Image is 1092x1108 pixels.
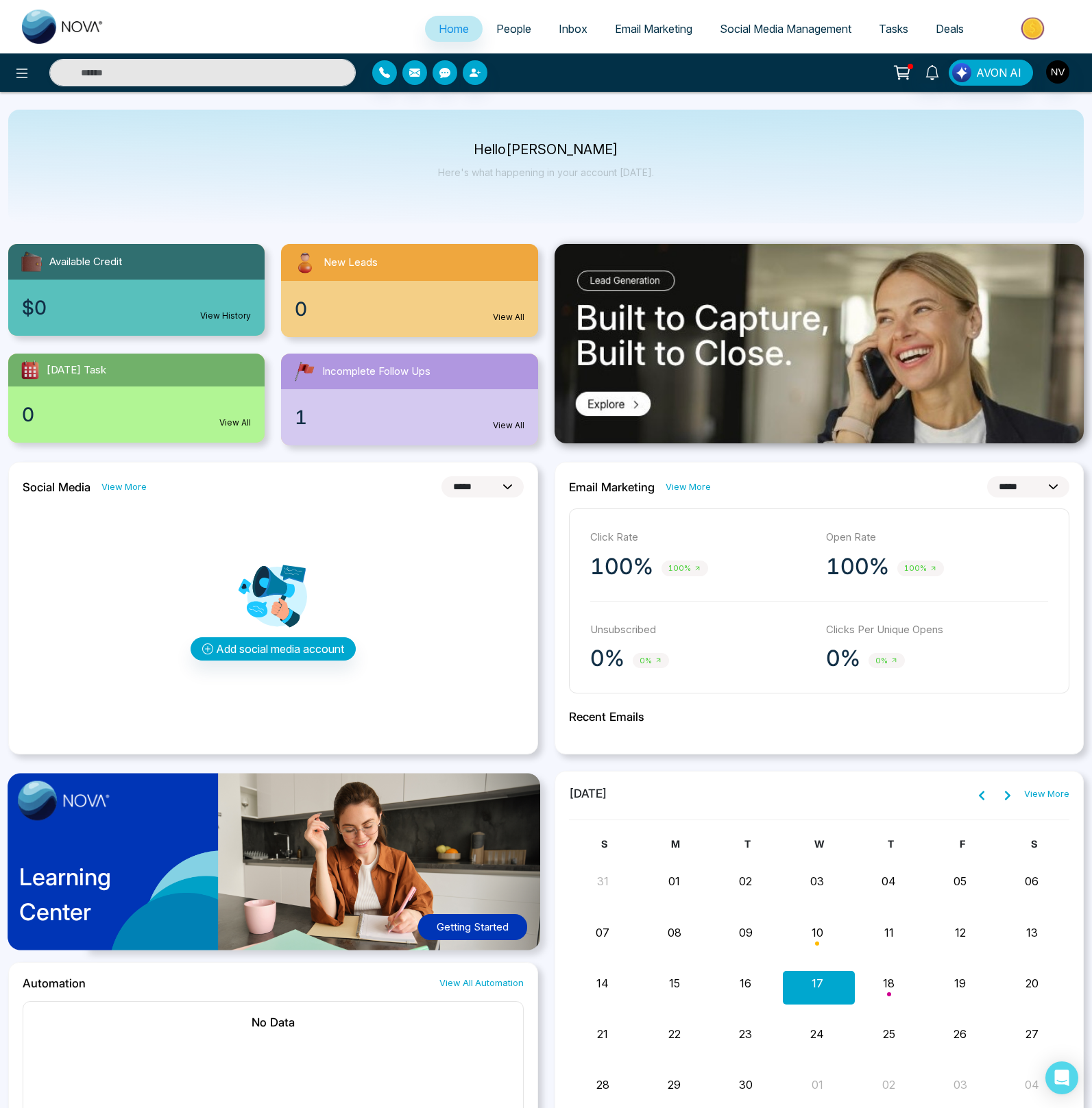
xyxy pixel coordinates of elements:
[19,359,41,381] img: todayTask.svg
[960,838,965,850] span: F
[954,873,967,889] button: 05
[425,16,483,42] a: Home
[668,1076,681,1093] button: 29
[869,653,905,669] span: 0%
[671,838,680,850] span: M
[744,838,751,850] span: T
[590,553,653,580] p: 100%
[662,561,708,576] span: 100%
[219,417,251,429] a: View All
[879,22,908,36] span: Tasks
[955,924,966,941] button: 12
[292,359,317,384] img: followUps.svg
[418,914,527,941] button: Getting Started
[569,710,1070,724] h2: Recent Emails
[590,530,812,545] p: Click Rate
[438,144,654,156] p: Hello [PERSON_NAME]
[569,785,607,803] span: [DATE]
[668,1026,681,1042] button: 22
[739,1026,752,1042] button: 23
[810,1026,824,1042] button: 24
[23,480,90,494] h2: Social Media
[1,766,557,967] img: home-learning-center.png
[8,771,538,962] a: LearningCenterGetting Started
[22,400,34,429] span: 0
[740,975,751,992] button: 16
[101,480,147,493] a: View More
[739,1076,753,1093] button: 30
[826,530,1048,545] p: Open Rate
[596,1076,609,1093] button: 28
[493,419,524,432] a: View All
[597,873,609,889] button: 31
[1024,787,1069,801] a: View More
[295,403,307,432] span: 1
[812,975,823,992] button: 17
[18,781,110,821] img: image
[882,873,896,889] button: 04
[1026,924,1038,941] button: 13
[884,924,894,941] button: 11
[1045,1061,1078,1094] div: Open Intercom Messenger
[483,16,545,42] a: People
[669,975,680,992] button: 15
[590,645,624,672] p: 0%
[882,1076,895,1093] button: 02
[812,1076,823,1093] button: 01
[22,10,104,44] img: Nova CRM Logo
[952,63,971,82] img: Lead Flow
[19,249,44,274] img: availableCredit.svg
[191,637,356,661] button: Add social media account
[1026,975,1039,992] button: 20
[273,354,546,445] a: Incomplete Follow Ups1View All
[590,622,812,638] p: Unsubscribed
[666,480,711,493] a: View More
[954,975,966,992] button: 19
[615,22,692,36] span: Email Marketing
[239,562,307,630] img: Analytics png
[814,838,824,850] span: W
[984,13,1084,44] img: Market-place.gif
[1031,838,1037,850] span: S
[668,924,681,941] button: 08
[976,64,1021,81] span: AVON AI
[596,924,609,941] button: 07
[865,16,922,42] a: Tasks
[949,60,1033,86] button: AVON AI
[1026,1026,1039,1042] button: 27
[47,362,106,378] span: [DATE] Task
[826,553,889,580] p: 100%
[569,480,655,494] h2: Email Marketing
[936,22,964,36] span: Deals
[1025,1076,1039,1093] button: 04
[273,244,546,337] a: New Leads0View All
[295,295,307,323] span: 0
[601,16,706,42] a: Email Marketing
[559,22,587,36] span: Inbox
[19,859,111,929] p: Learning Center
[720,22,851,36] span: Social Media Management
[668,873,680,889] button: 01
[1025,873,1039,889] button: 06
[49,254,122,270] span: Available Credit
[826,622,1048,638] p: Clicks Per Unique Opens
[200,310,251,322] a: View History
[496,22,531,36] span: People
[37,1015,509,1029] h2: No Data
[324,255,378,271] span: New Leads
[922,16,978,42] a: Deals
[897,561,944,576] span: 100%
[23,976,86,990] h2: Automation
[292,249,318,275] img: newLeads.svg
[1046,60,1069,84] img: User Avatar
[596,975,609,992] button: 14
[322,364,430,380] span: Incomplete Follow Ups
[826,645,860,672] p: 0%
[810,873,824,889] button: 03
[739,924,753,941] button: 09
[739,873,752,889] button: 02
[22,293,47,322] span: $0
[597,1026,608,1042] button: 21
[545,16,601,42] a: Inbox
[439,22,469,36] span: Home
